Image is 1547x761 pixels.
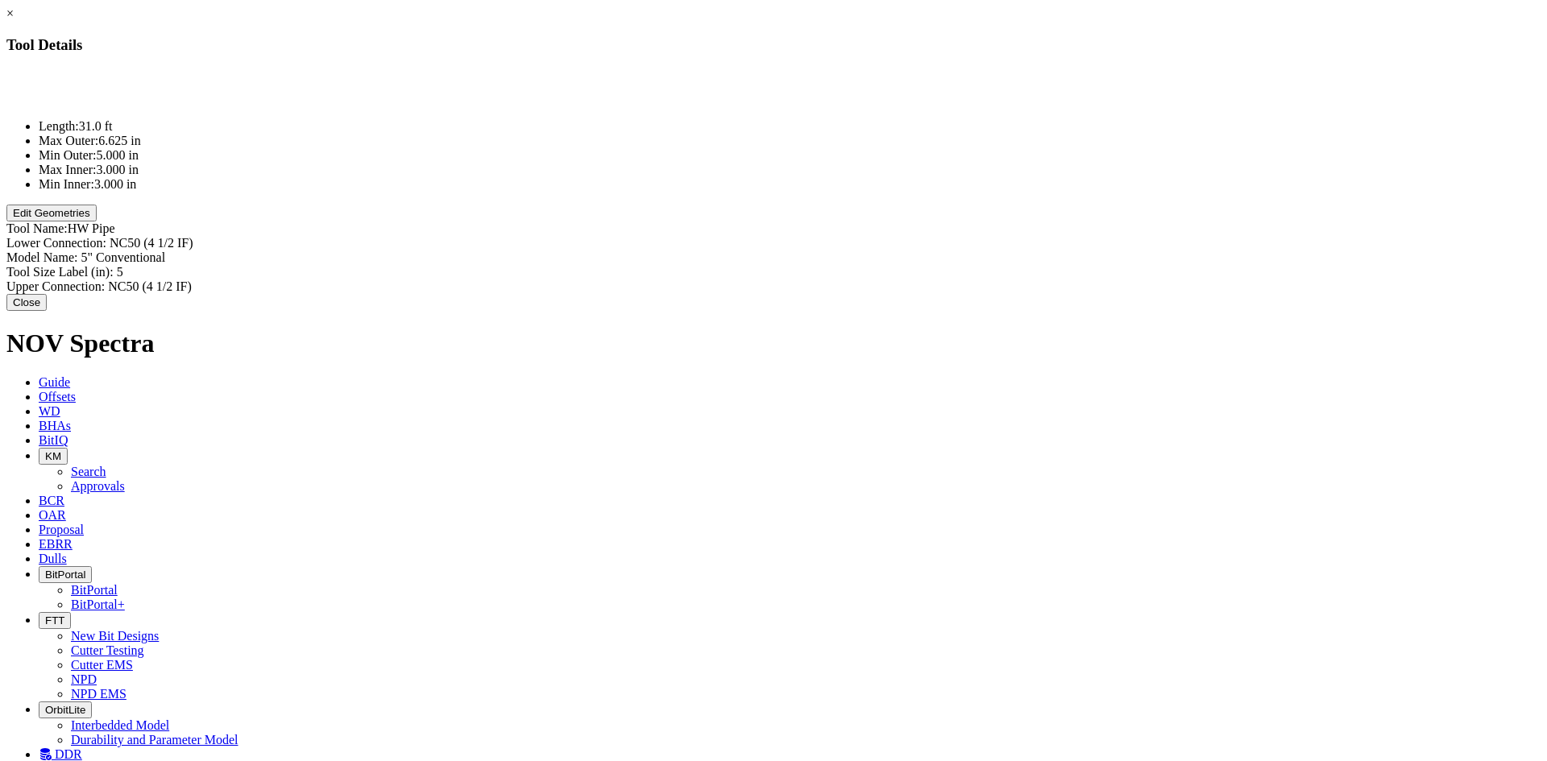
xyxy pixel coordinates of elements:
[71,718,169,732] a: Interbedded Model
[71,465,106,478] a: Search
[71,479,125,493] a: Approvals
[71,733,238,747] a: Durability and Parameter Model
[6,329,1541,358] h1: NOV Spectra
[39,419,71,432] span: BHAs
[6,6,14,20] a: ×
[39,148,1541,163] li: 5.000 in
[6,250,77,264] label: Model Name:
[6,294,47,311] button: Close
[39,390,76,403] span: Offsets
[6,221,1541,236] div: HW Pipe
[45,450,61,462] span: KM
[39,163,1541,177] li: 3.000 in
[39,508,66,522] span: OAR
[117,265,123,279] span: 5
[39,523,84,536] span: Proposal
[39,134,1541,148] li: 6.625 in
[39,552,67,565] span: Dulls
[71,672,97,686] a: NPD
[6,36,1541,54] h3: Tool Details
[45,704,85,716] span: OrbitLite
[71,629,159,643] a: New Bit Designs
[39,163,97,176] label: Max Inner:
[45,569,85,581] span: BitPortal
[39,537,73,551] span: EBRR
[39,375,70,389] span: Guide
[6,265,114,279] label: Tool Size Label (in):
[108,279,192,293] span: NC50 (4 1/2 IF)
[55,747,82,761] span: DDR
[39,494,64,507] span: BCR
[45,614,64,627] span: FTT
[39,404,60,418] span: WD
[81,250,165,264] span: 5" Conventional
[39,433,68,447] span: BitIQ
[110,236,193,250] span: NC50 (4 1/2 IF)
[39,177,94,191] label: Min Inner:
[71,643,144,657] a: Cutter Testing
[6,221,68,235] label: Tool Name:
[71,583,118,597] a: BitPortal
[6,236,106,250] label: Lower Connection:
[71,598,125,611] a: BitPortal+
[6,279,105,293] label: Upper Connection:
[71,687,126,701] a: NPD EMS
[39,134,98,147] label: Max Outer:
[71,658,133,672] a: Cutter EMS
[6,205,97,221] button: Edit Geometries
[39,119,79,133] label: Length:
[39,119,1541,134] li: 31.0 ft
[39,148,97,162] label: Min Outer:
[39,177,1541,192] li: 3.000 in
